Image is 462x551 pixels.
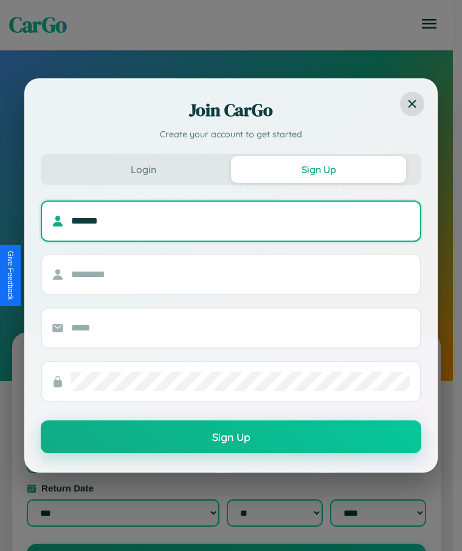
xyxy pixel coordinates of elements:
button: Login [56,156,231,183]
button: Sign Up [41,420,421,453]
button: Sign Up [231,156,406,183]
p: Create your account to get started [41,128,421,142]
div: Give Feedback [6,251,15,300]
h2: Join CarGo [41,98,421,122]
